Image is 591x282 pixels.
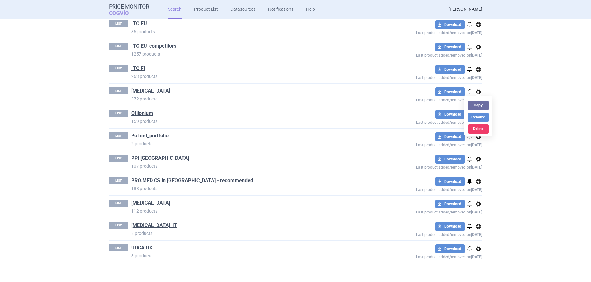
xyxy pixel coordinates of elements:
strong: [DATE] [471,53,482,57]
p: 3 products [131,253,370,259]
strong: Price Monitor [109,3,149,10]
p: 263 products [131,73,370,80]
button: Download [435,155,465,164]
strong: [DATE] [471,188,482,192]
button: Download [435,222,465,231]
h1: UDCA UK [131,244,152,253]
strong: [DATE] [471,75,482,80]
button: Download [435,177,465,186]
button: Copy [468,101,488,110]
a: ITO EU_competitors [131,43,176,50]
p: Last product added/removed on [370,253,482,259]
a: [MEDICAL_DATA] [131,87,170,94]
a: PPI [GEOGRAPHIC_DATA] [131,155,189,162]
p: LIST [109,177,128,184]
h1: PPI Estonia [131,155,189,163]
p: Last product added/removed on [370,51,482,57]
p: 107 products [131,163,370,169]
h1: Levosulpiride [131,87,170,96]
p: LIST [109,132,128,139]
a: Otilonium [131,110,153,117]
strong: [DATE] [471,255,482,259]
p: Last product added/removed on [370,231,482,237]
button: Download [435,87,465,96]
button: Delete [468,124,488,134]
button: Download [435,65,465,74]
button: Rename [468,113,488,122]
p: Last product added/removed on [370,96,482,102]
p: LIST [109,87,128,94]
button: Download [435,132,465,141]
p: 8 products [131,230,370,237]
p: LIST [109,200,128,207]
a: Price MonitorCOGVIO [109,3,149,15]
button: Download [435,110,465,119]
p: LIST [109,155,128,162]
a: PRO.MED.CS in [GEOGRAPHIC_DATA] - recommended [131,177,253,184]
p: LIST [109,110,128,117]
h1: Poland_portfolio [131,132,169,141]
p: 36 products [131,28,370,35]
p: Last product added/removed on [370,141,482,147]
p: Last product added/removed on [370,29,482,35]
a: UDCA UK [131,244,152,251]
h1: ITO EU [131,20,147,28]
p: Last product added/removed on [370,186,482,192]
p: LIST [109,20,128,27]
p: LIST [109,244,128,251]
h1: Otilonium [131,110,153,118]
button: Download [435,200,465,208]
p: LIST [109,222,128,229]
button: Download [435,20,465,29]
a: ITO FI [131,65,145,72]
h1: PRO.MED.CS in Europe - recommended [131,177,253,185]
button: Download [435,43,465,51]
p: Last product added/removed on [370,164,482,170]
a: [MEDICAL_DATA]_IT [131,222,177,229]
a: ITO EU [131,20,147,27]
p: 188 products [131,185,370,192]
button: Download [435,244,465,253]
span: COGVIO [109,10,138,15]
a: [MEDICAL_DATA] [131,200,170,207]
p: LIST [109,65,128,72]
strong: [DATE] [471,232,482,237]
h1: Prucalopride [131,200,170,208]
h1: Prucalopride_IT [131,222,177,230]
h1: ITO EU_competitors [131,43,176,51]
p: 272 products [131,96,370,102]
h1: ITO FI [131,65,145,73]
strong: [DATE] [471,143,482,147]
a: Poland_portfolio [131,132,169,139]
p: 2 products [131,141,370,147]
strong: [DATE] [471,165,482,170]
p: 159 products [131,118,370,124]
strong: [DATE] [471,31,482,35]
p: 1257 products [131,51,370,57]
p: Last product added/removed on [370,74,482,80]
p: Last product added/removed on [370,208,482,214]
p: Last product added/removed on [370,119,482,125]
strong: [DATE] [471,210,482,214]
p: 112 products [131,208,370,214]
p: LIST [109,43,128,50]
